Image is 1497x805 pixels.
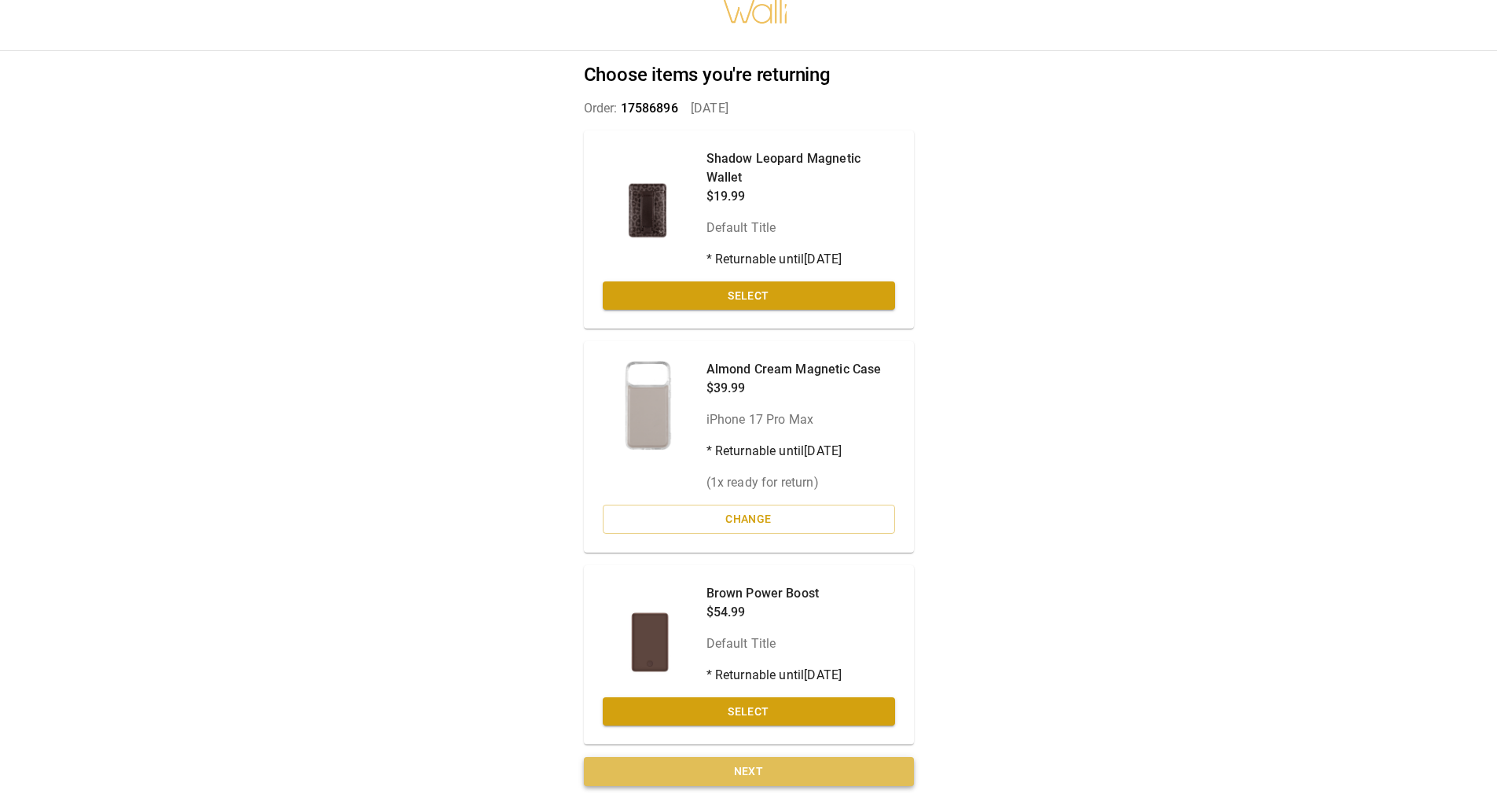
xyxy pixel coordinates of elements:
p: $19.99 [706,187,895,206]
p: $54.99 [706,603,842,622]
button: Select [603,281,895,311]
span: 17586896 [621,101,678,116]
p: Shadow Leopard Magnetic Wallet [706,149,895,187]
button: Next [584,757,914,786]
p: Order: [DATE] [584,99,914,118]
p: iPhone 17 Pro Max [706,410,882,429]
h2: Choose items you're returning [584,64,914,86]
p: Almond Cream Magnetic Case [706,360,882,379]
button: Change [603,505,895,534]
p: ( 1 x ready for return) [706,473,882,492]
p: * Returnable until [DATE] [706,666,842,685]
p: Default Title [706,219,895,237]
p: * Returnable until [DATE] [706,442,882,461]
p: * Returnable until [DATE] [706,250,895,269]
p: Brown Power Boost [706,584,842,603]
button: Select [603,697,895,726]
p: $39.99 [706,379,882,398]
p: Default Title [706,634,842,653]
